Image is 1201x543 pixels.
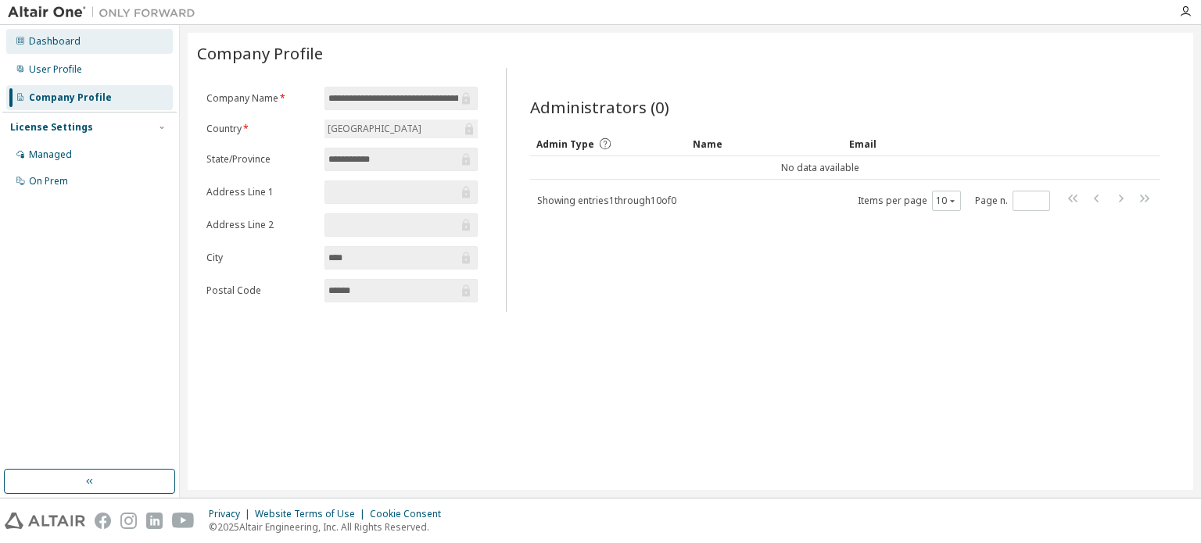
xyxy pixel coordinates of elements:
div: [GEOGRAPHIC_DATA] [324,120,478,138]
div: User Profile [29,63,82,76]
div: Cookie Consent [370,508,450,520]
div: [GEOGRAPHIC_DATA] [325,120,424,138]
div: Website Terms of Use [255,508,370,520]
img: altair_logo.svg [5,513,85,529]
label: Postal Code [206,284,315,297]
img: facebook.svg [95,513,111,529]
div: Privacy [209,508,255,520]
div: Managed [29,148,72,161]
label: State/Province [206,153,315,166]
span: Showing entries 1 through 10 of 0 [537,194,676,207]
div: Name [693,131,837,156]
td: No data available [530,156,1110,180]
div: License Settings [10,121,93,134]
img: linkedin.svg [146,513,163,529]
span: Page n. [975,191,1050,211]
label: Country [206,123,315,135]
span: Company Profile [197,42,323,64]
button: 10 [936,195,957,207]
span: Admin Type [536,138,594,151]
img: Altair One [8,5,203,20]
label: Address Line 2 [206,219,315,231]
img: instagram.svg [120,513,137,529]
p: © 2025 Altair Engineering, Inc. All Rights Reserved. [209,520,450,534]
label: Company Name [206,92,315,105]
label: Address Line 1 [206,186,315,198]
div: Email [849,131,993,156]
label: City [206,252,315,264]
div: On Prem [29,175,68,188]
div: Company Profile [29,91,112,104]
span: Items per page [858,191,961,211]
div: Dashboard [29,35,81,48]
span: Administrators (0) [530,96,669,118]
img: youtube.svg [172,513,195,529]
